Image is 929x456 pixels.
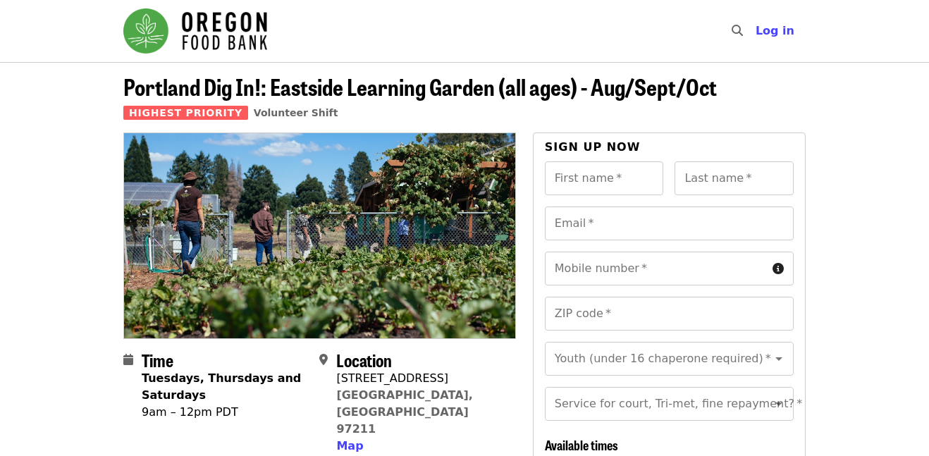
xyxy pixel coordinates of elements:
[756,24,794,37] span: Log in
[142,371,301,402] strong: Tuesdays, Thursdays and Saturdays
[142,404,308,421] div: 9am – 12pm PDT
[545,297,794,331] input: ZIP code
[123,8,267,54] img: Oregon Food Bank - Home
[336,439,363,452] span: Map
[545,252,767,285] input: Mobile number
[123,70,717,103] span: Portland Dig In!: Eastside Learning Garden (all ages) - Aug/Sept/Oct
[336,388,473,436] a: [GEOGRAPHIC_DATA], [GEOGRAPHIC_DATA] 97211
[254,107,338,118] a: Volunteer Shift
[732,24,743,37] i: search icon
[545,161,664,195] input: First name
[769,394,789,414] button: Open
[336,438,363,455] button: Map
[336,370,504,387] div: [STREET_ADDRESS]
[124,133,515,338] img: Portland Dig In!: Eastside Learning Garden (all ages) - Aug/Sept/Oct organized by Oregon Food Bank
[744,17,806,45] button: Log in
[675,161,794,195] input: Last name
[751,14,763,48] input: Search
[142,347,173,372] span: Time
[123,106,248,120] span: Highest Priority
[319,353,328,366] i: map-marker-alt icon
[545,140,641,154] span: Sign up now
[545,436,618,454] span: Available times
[336,347,392,372] span: Location
[545,207,794,240] input: Email
[123,353,133,366] i: calendar icon
[773,262,784,276] i: circle-info icon
[769,349,789,369] button: Open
